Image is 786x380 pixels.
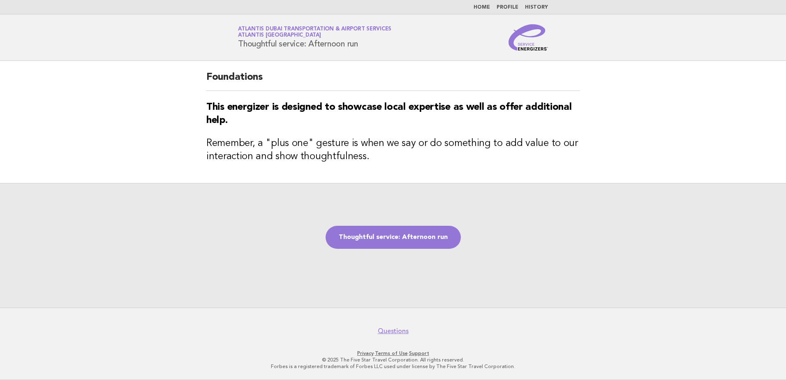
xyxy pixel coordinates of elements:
[206,102,571,125] strong: This energizer is designed to showcase local expertise as well as offer additional help.
[409,350,429,356] a: Support
[141,357,645,363] p: © 2025 The Five Star Travel Corporation. All rights reserved.
[474,5,490,10] a: Home
[238,26,391,38] a: Atlantis Dubai Transportation & Airport ServicesAtlantis [GEOGRAPHIC_DATA]
[238,27,391,48] h1: Thoughtful service: Afternoon run
[509,24,548,51] img: Service Energizers
[141,350,645,357] p: · ·
[357,350,374,356] a: Privacy
[378,327,409,335] a: Questions
[375,350,408,356] a: Terms of Use
[206,137,580,163] h3: Remember, a "plus one" gesture is when we say or do something to add value to our interaction and...
[141,363,645,370] p: Forbes is a registered trademark of Forbes LLC used under license by The Five Star Travel Corpora...
[497,5,518,10] a: Profile
[525,5,548,10] a: History
[206,71,580,91] h2: Foundations
[238,33,321,38] span: Atlantis [GEOGRAPHIC_DATA]
[326,226,461,249] a: Thoughtful service: Afternoon run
